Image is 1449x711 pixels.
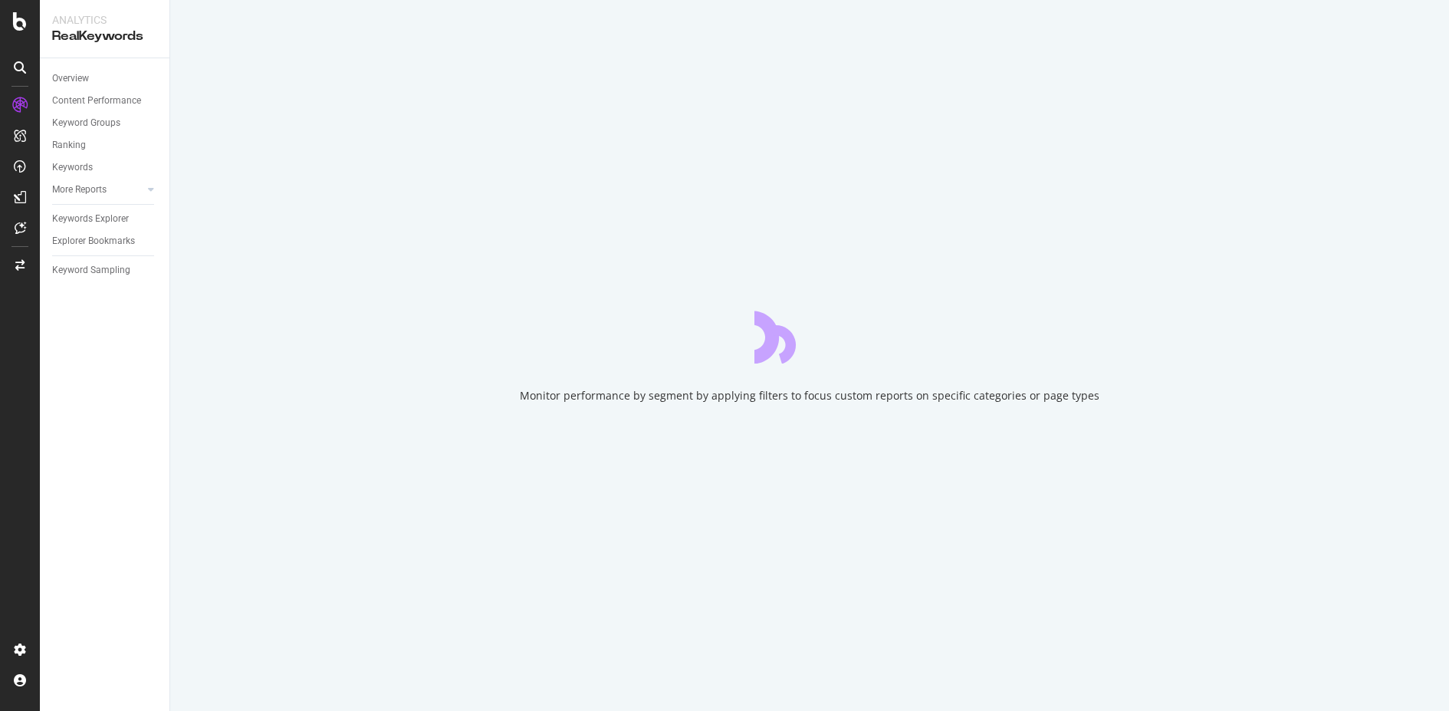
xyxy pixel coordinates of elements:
[52,137,86,153] div: Ranking
[52,93,141,109] div: Content Performance
[52,262,159,278] a: Keyword Sampling
[52,211,129,227] div: Keywords Explorer
[52,160,159,176] a: Keywords
[52,233,159,249] a: Explorer Bookmarks
[52,115,120,131] div: Keyword Groups
[52,182,143,198] a: More Reports
[52,233,135,249] div: Explorer Bookmarks
[52,28,157,45] div: RealKeywords
[52,160,93,176] div: Keywords
[520,388,1099,403] div: Monitor performance by segment by applying filters to focus custom reports on specific categories...
[52,93,159,109] a: Content Performance
[52,182,107,198] div: More Reports
[52,71,89,87] div: Overview
[52,211,159,227] a: Keywords Explorer
[52,115,159,131] a: Keyword Groups
[754,308,865,364] div: animation
[52,71,159,87] a: Overview
[52,262,130,278] div: Keyword Sampling
[52,12,157,28] div: Analytics
[52,137,159,153] a: Ranking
